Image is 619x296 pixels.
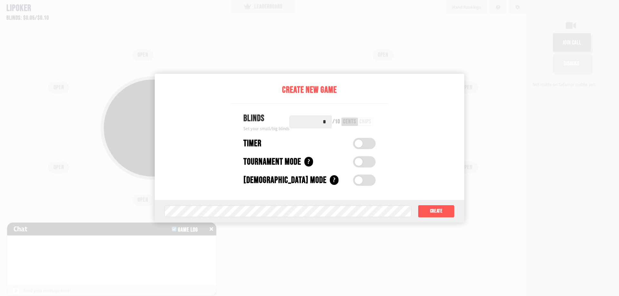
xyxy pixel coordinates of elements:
[243,125,290,132] div: Set your small/big blinds
[359,119,371,125] div: chips
[343,119,356,125] div: cents
[243,137,261,150] div: Timer
[231,83,388,97] div: Create New Game
[243,155,301,169] div: Tournament Mode
[330,175,339,185] div: ?
[243,112,290,125] div: Blinds
[418,205,455,218] button: Create
[243,174,327,187] div: [DEMOGRAPHIC_DATA] Mode
[332,119,340,125] div: / 10
[304,157,313,167] div: ?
